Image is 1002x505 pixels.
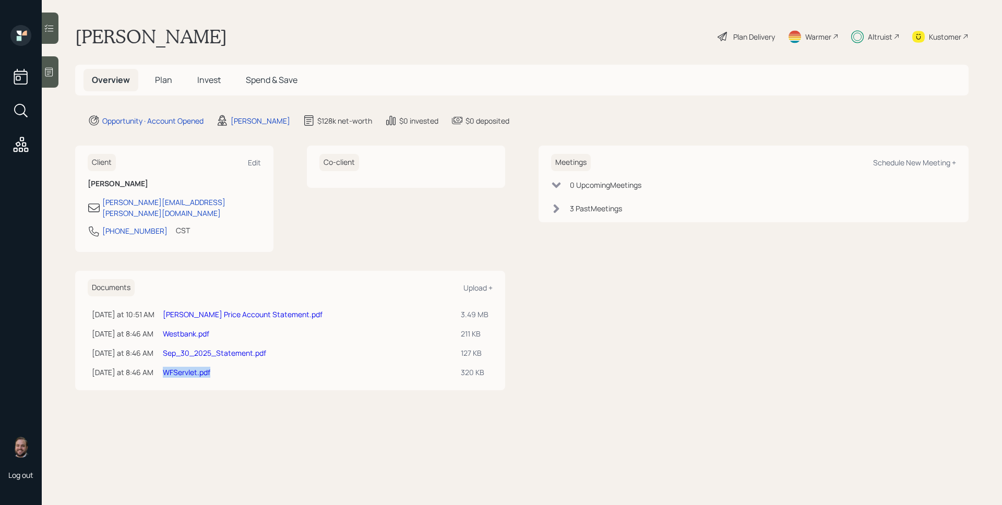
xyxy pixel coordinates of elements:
[805,31,831,42] div: Warmer
[929,31,961,42] div: Kustomer
[873,158,956,167] div: Schedule New Meeting +
[461,309,488,320] div: 3.49 MB
[92,74,130,86] span: Overview
[92,347,154,358] div: [DATE] at 8:46 AM
[102,115,204,126] div: Opportunity · Account Opened
[176,225,190,236] div: CST
[246,74,297,86] span: Spend & Save
[88,279,135,296] h6: Documents
[92,367,154,378] div: [DATE] at 8:46 AM
[463,283,493,293] div: Upload +
[88,179,261,188] h6: [PERSON_NAME]
[10,437,31,458] img: james-distasi-headshot.png
[102,197,261,219] div: [PERSON_NAME][EMAIL_ADDRESS][PERSON_NAME][DOMAIN_NAME]
[461,347,488,358] div: 127 KB
[461,367,488,378] div: 320 KB
[570,179,641,190] div: 0 Upcoming Meeting s
[319,154,359,171] h6: Co-client
[317,115,372,126] div: $128k net-worth
[461,328,488,339] div: 211 KB
[466,115,509,126] div: $0 deposited
[92,309,154,320] div: [DATE] at 10:51 AM
[248,158,261,167] div: Edit
[92,328,154,339] div: [DATE] at 8:46 AM
[570,203,622,214] div: 3 Past Meeting s
[88,154,116,171] h6: Client
[163,329,209,339] a: Westbank.pdf
[102,225,168,236] div: [PHONE_NUMBER]
[231,115,290,126] div: [PERSON_NAME]
[8,470,33,480] div: Log out
[399,115,438,126] div: $0 invested
[868,31,892,42] div: Altruist
[155,74,172,86] span: Plan
[197,74,221,86] span: Invest
[163,367,210,377] a: WFServlet.pdf
[163,309,323,319] a: [PERSON_NAME] Price Account Statement.pdf
[75,25,227,48] h1: [PERSON_NAME]
[163,348,266,358] a: Sep_30_2025_Statement.pdf
[733,31,775,42] div: Plan Delivery
[551,154,591,171] h6: Meetings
